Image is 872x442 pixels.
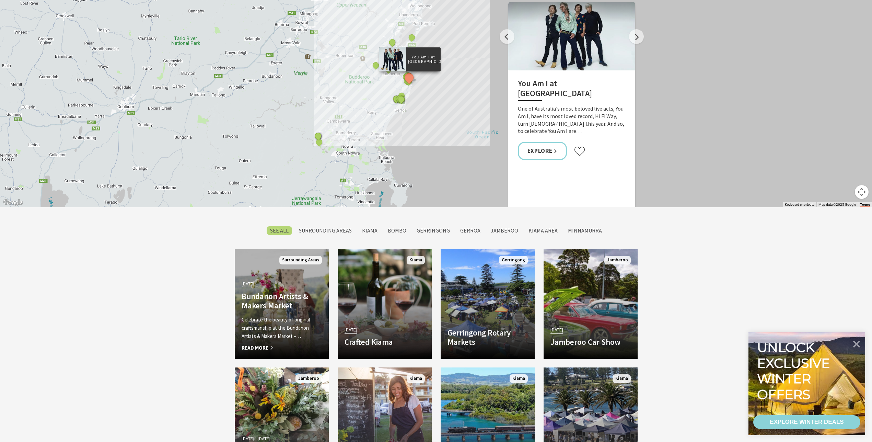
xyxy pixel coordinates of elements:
button: See detail about Bundanon Artists & Makers Market [314,132,323,140]
h4: Crafted Kiama [345,337,425,347]
button: See detail about Jamberoo Car Show [384,64,393,72]
h4: Gerringong Rotary Markets [447,328,528,347]
a: Explore [518,142,567,160]
button: Next [629,29,644,44]
button: See detail about Gerringong Pics and Flicks [396,95,405,104]
h4: Jamberoo Car Show [550,337,631,347]
button: See detail about Airshows Downunder Shellharbour [387,38,396,47]
button: Keyboard shortcuts [785,202,814,207]
span: Kiama [613,374,631,383]
a: EXPLORE WINTER DEALS [753,415,860,429]
button: Previous [500,29,514,44]
label: Jamberoo [487,226,522,235]
a: [DATE] Jamberoo Car Show Jamberoo [544,249,638,359]
label: Surrounding Areas [295,226,355,235]
button: Map camera controls [855,185,869,199]
a: Terms [860,203,870,207]
img: Google [2,198,24,207]
a: [DATE] Bundanon Artists & Makers Market Celebrate the beauty of original craftsmanship at the Bun... [235,249,329,359]
p: You Am I at [GEOGRAPHIC_DATA] [406,54,440,65]
a: Open this area in Google Maps (opens a new window) [2,198,24,207]
span: Jamberoo [604,256,631,264]
button: See detail about Bottomless Weekends at Cin Cin [404,77,413,86]
button: Click to favourite You Am I at Kiama [574,146,585,157]
span: Surrounding Areas [279,256,322,264]
label: Gerringong [413,226,453,235]
div: EXPLORE WINTER DEALS [770,415,844,429]
span: Kiama [407,256,425,264]
a: Gerringong Rotary Markets Gerringong [441,249,535,359]
h4: Bundanon Artists & Makers Market [242,292,322,310]
label: Kiama Area [525,226,561,235]
span: Gerringong [499,256,528,264]
label: Gerroa [457,226,484,235]
label: Bombo [384,226,410,235]
span: [DATE] [242,280,254,288]
label: Minnamurra [565,226,605,235]
span: [DATE] [550,326,563,334]
span: Map data ©2025 Google [818,203,856,206]
p: One of Australia's most beloved live acts, You Am I, have its most loved record, Hi Fi Way, turn ... [518,105,626,135]
button: See detail about Artmaking at the Homestead: Landscape Series - Amber Hearn [315,137,324,146]
p: Celebrate the beauty of original craftsmanship at the Bundanon Artists & Makers Market –… [242,316,322,340]
div: Unlock exclusive winter offers [757,340,833,402]
span: Kiama [510,374,528,383]
label: Kiama [359,226,381,235]
span: Jamberoo [295,374,322,383]
a: [DATE] Crafted Kiama Kiama [338,249,432,359]
span: [DATE] [345,326,357,334]
label: SEE All [267,226,292,235]
span: Kiama [407,374,425,383]
span: Read More [242,344,322,352]
button: See detail about Gumaraa Aboriginal Cultural Tour [371,61,380,70]
h2: You Am I at [GEOGRAPHIC_DATA] [518,79,626,101]
button: See detail about You Am I at Kiama [403,71,415,84]
button: See detail about Shellharbour SUP Festival [407,33,416,42]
